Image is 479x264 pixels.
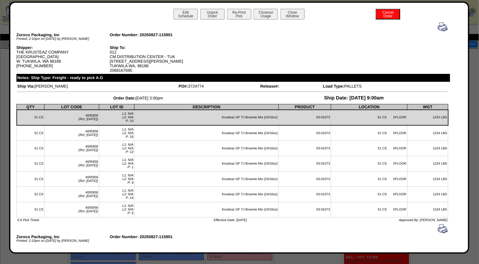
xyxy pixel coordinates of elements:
div: 012 CM DISTRIBUTION CENTER - TUK [STREET_ADDRESS][PERSON_NAME] TUKWILA WA, 98188 2068167695 [110,45,203,73]
div: Printed: 2:10pm on [DATE] by [PERSON_NAME] [16,239,110,243]
span: 5.6 Pick Ticket [17,218,39,222]
td: Krusteaz GF TJ Brownie Mix (24/16oz) [135,110,279,125]
div: Order Number: 20250827-115901 [110,234,203,239]
td: 03-01073 [279,110,331,125]
td: 4005958 [44,125,99,141]
td: 1224 LBS [407,171,448,186]
span: L1: N/A L2: N/A P: 9 [122,174,134,185]
td: Krusteaz GF TJ Brownie Mix (24/16oz) [135,187,279,202]
span: (Rct: [DATE]) [79,210,98,213]
td: 4005958 [44,187,99,202]
td: 51 CS [17,202,44,217]
td: Krusteaz GF TJ Brownie Mix (24/16oz) [135,202,279,217]
td: [PERSON_NAME] [17,84,178,89]
td: 51 CS XFLOOR [331,156,407,171]
td: PALLETS [323,84,448,89]
th: LOT CODE [44,104,99,110]
td: 51 CS [17,187,44,202]
td: 1224 LBS [407,202,448,217]
button: Re-PrintPick [227,9,251,19]
td: 4005958 [44,110,99,125]
img: print.gif [438,22,448,32]
button: CloseoutUsage [253,9,278,19]
button: CancelOrder [376,9,400,19]
span: Load Type: [323,84,344,89]
th: QTY [17,104,44,110]
span: (Rct: [DATE]) [79,179,98,183]
span: Effective Date: [DATE] [214,218,247,222]
th: LOT ID [99,104,135,110]
div: Ship To: [110,45,203,50]
span: L1: N/A L2: N/A P: 16 [122,128,134,139]
td: 51 CS XFLOOR [331,125,407,141]
span: (Rct: [DATE]) [79,133,98,137]
td: 51 CS [17,125,44,141]
td: 1224 LBS [407,156,448,171]
td: 4005958 [44,156,99,171]
th: DESCRIPTION [135,104,279,110]
span: Approved By: [PERSON_NAME] [399,218,448,222]
button: EditSchedule [173,9,198,19]
td: Krusteaz GF TJ Brownie Mix (24/16oz) [135,141,279,156]
td: 51 CS [17,110,44,125]
td: 1224 LBS [407,110,448,125]
td: 51 CS [17,156,44,171]
td: 4005958 [44,202,99,217]
span: L1: N/A L2: N/A P: 5 [122,204,134,215]
td: 03-01073 [279,156,331,171]
td: 03-01073 [279,202,331,217]
td: Krusteaz GF TJ Brownie Mix (24/16oz) [135,156,279,171]
td: 03-01073 [279,141,331,156]
td: 51 CS XFLOOR [331,187,407,202]
span: PO#: [179,84,188,89]
span: Order Date: [113,96,135,100]
td: 51 CS XFLOOR [331,171,407,186]
span: (Rct: [DATE]) [79,194,98,198]
td: 4005958 [44,171,99,186]
div: Shipper: [16,45,110,50]
td: 03-01073 [279,171,331,186]
td: 4005958 [44,141,99,156]
td: 3724774 [178,84,260,89]
td: 1224 LBS [407,141,448,156]
td: 51 CS XFLOOR [331,141,407,156]
td: 03-01073 [279,125,331,141]
th: PRODUCT [279,104,331,110]
span: Ship Date: [DATE] 9:00am [324,96,384,101]
div: Printed: 2:10pm on [DATE] by [PERSON_NAME] [16,37,110,41]
td: 51 CS [17,141,44,156]
th: WGT [407,104,448,110]
span: L1: N/A L2: N/A P: 12 [122,143,134,154]
td: 51 CS [17,171,44,186]
img: print.gif [438,224,448,234]
td: [DATE] 3:00pm [17,95,260,101]
td: Krusteaz GF TJ Brownie Mix (24/16oz) [135,171,279,186]
td: 1224 LBS [407,125,448,141]
span: L1: N/A L2: N/A P: 14 [122,189,134,200]
td: 51 CS XFLOOR [331,110,407,125]
td: 1224 LBS [407,187,448,202]
button: CloseWindow [280,9,305,19]
span: Ship Via: [17,84,35,89]
div: Notes: Ship Type: Freight - ready to pick A.G [16,74,450,82]
span: (Rct: [DATE]) [79,164,98,167]
div: Order Number: 20250827-115901 [110,33,203,37]
span: L1: N/A L2: N/A P: 1 [122,158,134,169]
td: 51 CS XFLOOR [331,202,407,217]
a: CloseWindow [280,14,305,18]
td: 03-01073 [279,187,331,202]
span: Release#: [260,84,279,89]
div: Zoroco Packaging, Inc [16,33,110,37]
button: UnpickOrder [200,9,225,19]
div: Zoroco Packaging, Inc [16,234,110,239]
div: THE KRUSTEAZ COMPANY [GEOGRAPHIC_DATA] W. TUKWILA, WA 98188 [PHONE_NUMBER] [16,45,110,68]
th: LOCATION [331,104,407,110]
span: (Rct: [DATE]) [79,117,98,121]
span: L1: N/A L2: N/A P: 10 [122,112,134,123]
span: (Rct: [DATE]) [79,148,98,152]
td: Krusteaz GF TJ Brownie Mix (24/16oz) [135,125,279,141]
